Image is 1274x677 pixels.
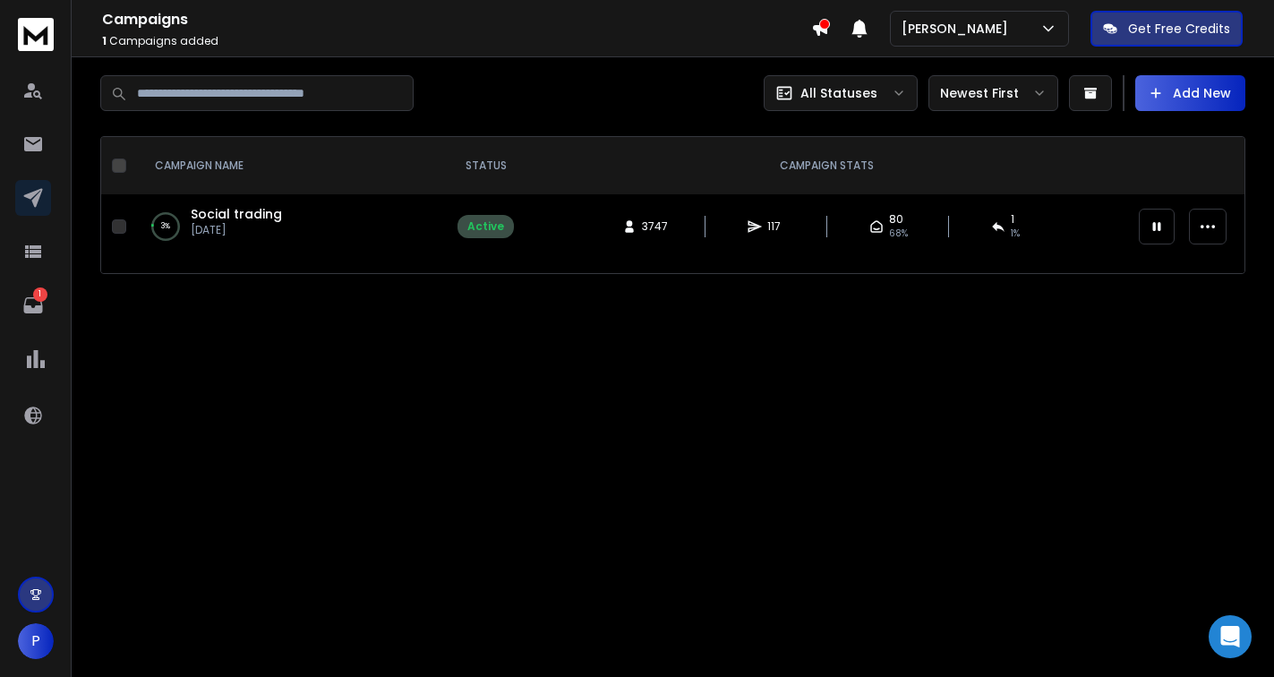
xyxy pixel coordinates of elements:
span: 68 % [889,227,908,241]
th: CAMPAIGN STATS [525,137,1128,194]
p: [DATE] [191,223,282,237]
td: 3%Social trading[DATE] [133,194,447,259]
span: 1 % [1011,227,1020,241]
span: 117 [767,219,785,234]
span: 1 [1011,212,1014,227]
p: All Statuses [800,84,877,102]
button: Add New [1135,75,1245,111]
a: 1 [15,287,51,323]
button: Newest First [928,75,1058,111]
button: P [18,623,54,659]
h1: Campaigns [102,9,811,30]
p: Campaigns added [102,34,811,48]
span: 3747 [642,219,668,234]
span: 1 [102,33,107,48]
th: CAMPAIGN NAME [133,137,447,194]
img: logo [18,18,54,51]
p: 1 [33,287,47,302]
span: 80 [889,212,903,227]
div: Open Intercom Messenger [1209,615,1252,658]
a: Social trading [191,205,282,223]
button: Get Free Credits [1090,11,1243,47]
p: Get Free Credits [1128,20,1230,38]
p: [PERSON_NAME] [902,20,1015,38]
div: Active [467,219,504,234]
p: 3 % [161,218,170,236]
th: STATUS [447,137,525,194]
